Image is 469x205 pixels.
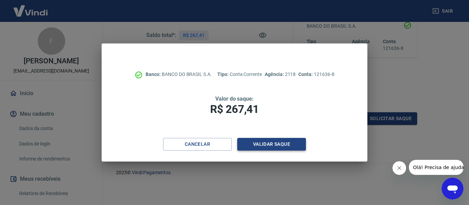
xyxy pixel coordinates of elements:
[298,71,334,78] p: 121636-8
[217,71,262,78] p: Conta Corrente
[217,72,230,77] span: Tipo:
[215,95,254,102] span: Valor do saque:
[409,160,464,175] iframe: Mensagem da empresa
[265,72,285,77] span: Agência:
[163,138,232,151] button: Cancelar
[392,161,406,175] iframe: Fechar mensagem
[210,103,259,116] span: R$ 267,41
[265,71,296,78] p: 2118
[298,72,314,77] span: Conta:
[442,178,464,200] iframe: Botão para abrir a janela de mensagens
[4,5,58,10] span: Olá! Precisa de ajuda?
[146,72,162,77] span: Banco:
[237,138,306,151] button: Validar saque
[146,71,212,78] p: BANCO DO BRASIL S.A.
